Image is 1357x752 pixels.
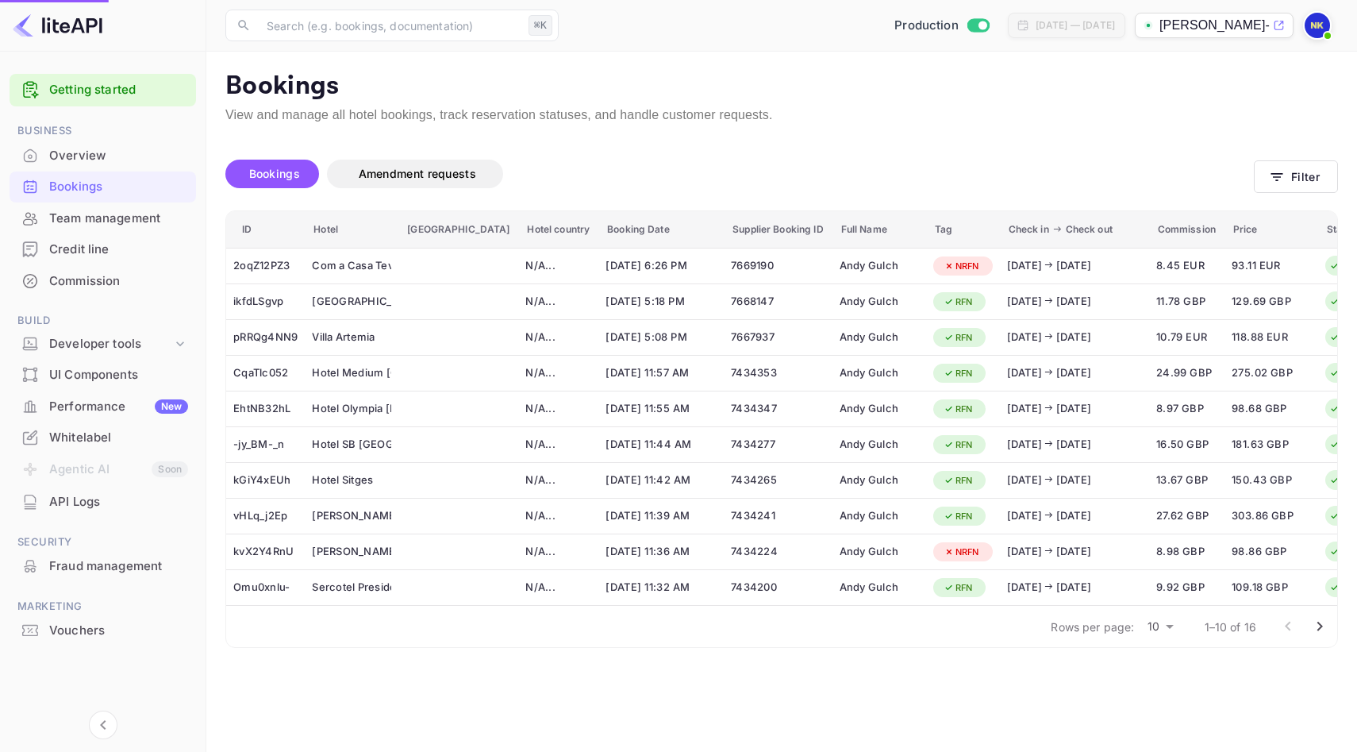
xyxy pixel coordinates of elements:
[49,210,188,228] div: Team management
[840,253,919,279] div: Andy Gulch
[525,544,591,560] div: N/A ...
[49,622,188,640] div: Vouchers
[1232,579,1311,596] span: 109.18 GBP
[529,15,552,36] div: ⌘K
[731,468,825,493] div: 7434265
[731,396,825,422] div: 7434347
[1205,619,1257,635] p: 1–10 of 16
[1149,211,1224,249] th: Commission
[49,398,188,416] div: Performance
[1007,544,1142,560] div: [DATE] [DATE]
[49,81,188,99] a: Getting started
[312,575,391,600] div: Sercotel President
[1232,293,1311,310] span: 129.69 GBP
[598,211,724,249] th: Booking Date
[312,503,391,529] div: Leonardo Boutique Hotel Barcelona Sagrada Familia
[10,172,196,202] div: Bookings
[10,551,196,580] a: Fraud management
[605,293,717,310] span: [DATE] 5:18 PM
[10,360,196,389] a: UI Components
[525,539,591,565] div: N/A
[1232,257,1311,275] span: 93.11 EUR
[525,365,591,381] div: N/A ...
[933,399,983,419] div: RFN
[525,437,591,453] div: N/A ...
[10,391,196,421] a: PerformanceNew
[312,539,391,565] div: Don Ángel
[1232,329,1311,346] span: 118.88 EUR
[10,266,196,297] div: Commission
[731,361,825,386] div: 7434353
[933,578,983,598] div: RFN
[840,432,919,457] div: Andy Gulch
[10,391,196,422] div: PerformanceNew
[10,312,196,330] span: Build
[840,361,919,386] div: Andy Gulch
[10,551,196,582] div: Fraud management
[933,471,983,491] div: RFN
[840,539,919,565] div: Andy Gulch
[1007,508,1142,524] div: [DATE] [DATE]
[605,472,717,489] span: [DATE] 11:42 AM
[605,507,717,525] span: [DATE] 11:39 AM
[1009,220,1140,239] span: Check in Check out
[1007,472,1142,488] div: [DATE] [DATE]
[359,167,476,180] span: Amendment requests
[840,289,919,314] div: Andy Gulch
[605,543,717,561] span: [DATE] 11:36 AM
[312,253,391,279] div: Com a Casa Teva
[605,436,717,453] span: [DATE] 11:44 AM
[1036,18,1115,33] div: [DATE] — [DATE]
[1156,364,1217,382] span: 24.99 GBP
[1159,16,1270,35] p: [PERSON_NAME]-totrave...
[233,325,298,350] div: pRRQg4NN9
[49,429,188,447] div: Whitelabel
[1232,507,1311,525] span: 303.86 GBP
[312,432,391,457] div: Hotel SB Ciutat Tarragona
[312,325,391,350] div: Villa Artemia
[605,400,717,418] span: [DATE] 11:55 AM
[525,468,591,493] div: N/A
[1141,615,1179,638] div: 10
[1232,472,1311,489] span: 150.43 GBP
[1051,619,1134,635] p: Rows per page:
[49,147,188,165] div: Overview
[525,580,591,596] div: N/A ...
[1007,401,1142,417] div: [DATE] [DATE]
[10,234,196,264] a: Credit line
[225,160,1254,188] div: account-settings tabs
[525,401,591,417] div: N/A ...
[525,575,591,600] div: N/A
[305,211,398,249] th: Hotel
[933,542,990,562] div: NRFN
[525,289,591,314] div: N/A
[49,335,172,353] div: Developer tools
[840,396,919,422] div: Andy Gulch
[49,493,188,511] div: API Logs
[233,432,298,457] div: -jy_BM-_n
[233,289,298,314] div: ikfdLSgvp
[933,328,983,348] div: RFN
[233,361,298,386] div: CqaTlc052
[49,241,188,259] div: Credit line
[840,468,919,493] div: Andy Gulch
[225,71,1338,102] p: Bookings
[1254,160,1338,193] button: Filter
[1156,257,1217,275] span: 8.45 EUR
[49,272,188,291] div: Commission
[10,234,196,265] div: Credit line
[933,256,990,276] div: NRFN
[832,211,926,249] th: Full Name
[10,615,196,645] a: Vouchers
[10,330,196,358] div: Developer tools
[226,211,305,249] th: ID
[731,503,825,529] div: 7434241
[10,360,196,391] div: UI Components
[525,472,591,488] div: N/A ...
[1232,543,1311,561] span: 98.86 GBP
[257,10,522,41] input: Search (e.g. bookings, documentation)
[1007,294,1142,310] div: [DATE] [DATE]
[605,364,717,382] span: [DATE] 11:57 AM
[1156,579,1217,596] span: 9.92 GBP
[724,211,832,249] th: Supplier Booking ID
